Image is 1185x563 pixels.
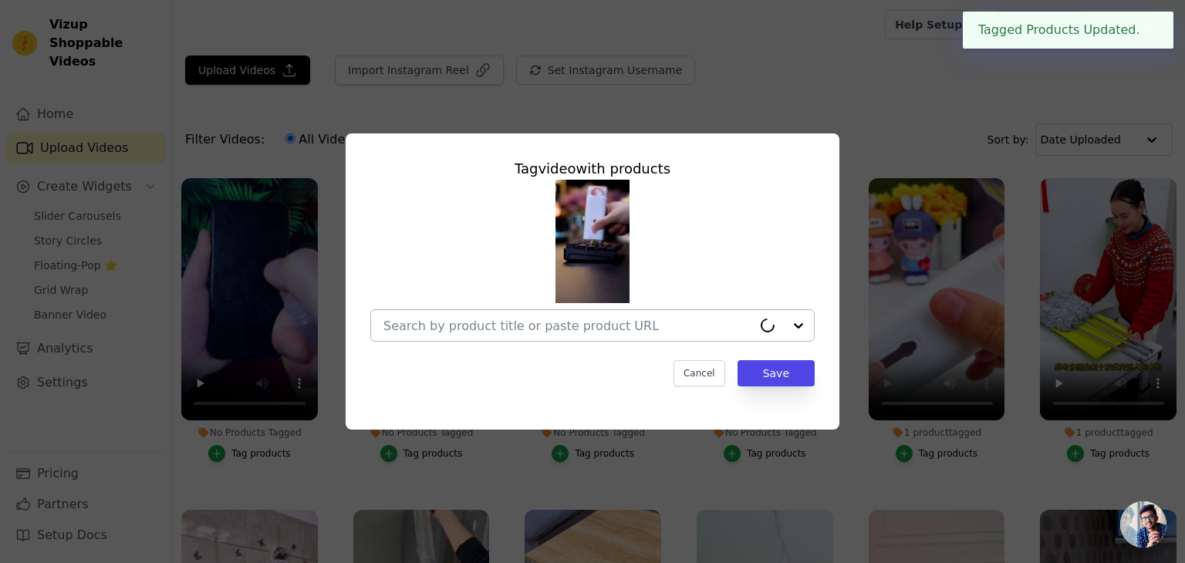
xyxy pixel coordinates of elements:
[674,360,725,386] button: Cancel
[383,319,752,333] input: Search by product title or paste product URL
[963,12,1173,49] div: Tagged Products Updated.
[1140,21,1158,39] button: Close
[738,360,815,386] button: Save
[1120,501,1166,548] a: Open chat
[370,158,815,180] div: Tag video with products
[555,180,630,303] img: tn-26e190b0ab0649aaacf55bdbc5151e50.png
